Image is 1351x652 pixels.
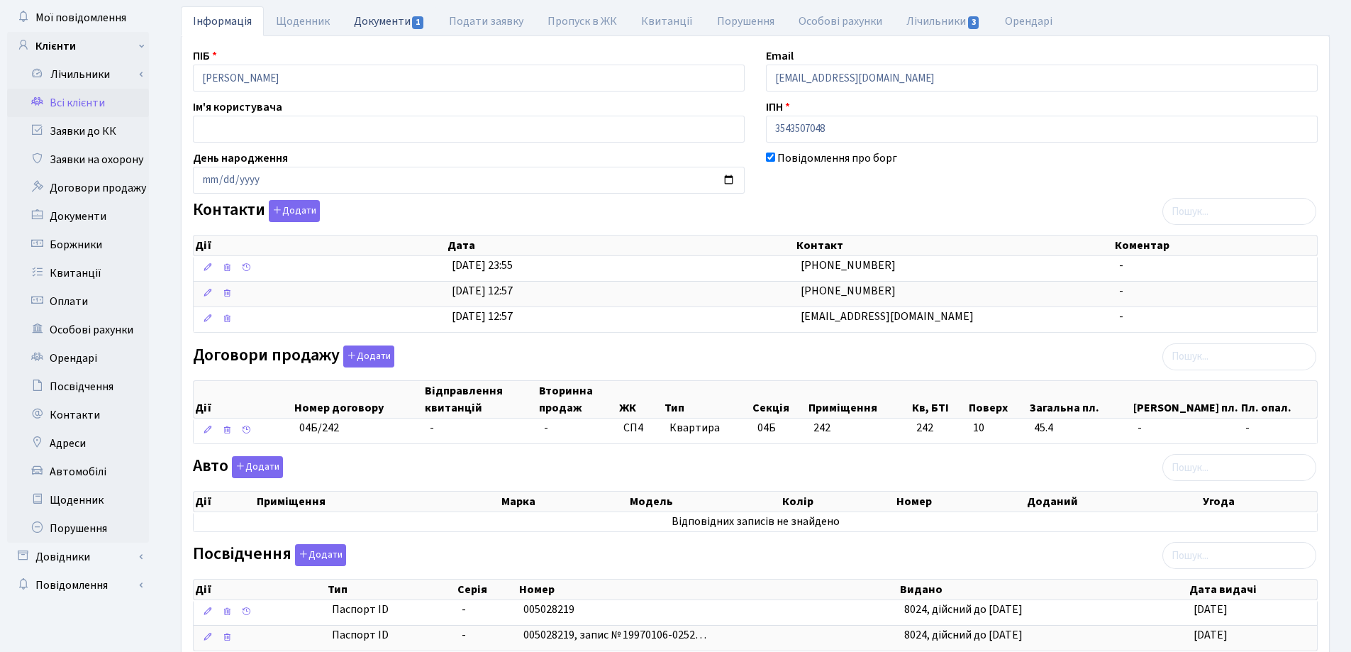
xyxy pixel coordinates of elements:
a: Подати заявку [437,6,535,36]
th: Модель [628,492,780,512]
th: Номер договору [293,381,424,418]
span: - [430,420,434,436]
a: Контакти [7,401,149,429]
th: Дії [194,236,446,255]
span: [DATE] 12:57 [452,309,513,324]
button: Договори продажу [343,346,394,368]
span: [DATE] [1194,627,1228,643]
a: Документи [342,6,437,35]
a: Орендарі [993,6,1064,36]
a: Клієнти [7,32,149,60]
span: - [1119,258,1123,273]
a: Щоденник [7,486,149,514]
a: Квитанції [7,259,149,287]
th: Поверх [967,381,1028,418]
label: Email [766,48,794,65]
th: Номер [518,580,899,599]
th: Приміщення [807,381,910,418]
span: - [1119,309,1123,324]
th: Дії [194,381,293,418]
span: 005028219, запис № 19970106-0252… [523,627,706,643]
span: 242 [916,420,962,436]
th: Вторинна продаж [538,381,617,418]
a: Щоденник [264,6,342,36]
label: Контакти [193,200,320,222]
a: Заявки до КК [7,117,149,145]
a: Порушення [7,514,149,543]
th: Доданий [1025,492,1202,512]
th: Секція [751,381,808,418]
th: Угода [1201,492,1317,512]
span: Паспорт ID [332,627,450,643]
th: Колір [781,492,895,512]
a: Інформація [181,6,264,36]
input: Пошук... [1162,343,1316,370]
span: - [462,602,466,617]
span: Мої повідомлення [35,10,126,26]
a: Оплати [7,287,149,316]
span: Паспорт ID [332,602,450,618]
span: 04Б [757,420,776,436]
a: Мої повідомлення [7,4,149,32]
span: СП4 [623,420,658,436]
a: Лічильники [16,60,149,89]
a: Заявки на охорону [7,145,149,174]
a: Додати [340,343,394,368]
span: - [544,420,548,436]
a: Особові рахунки [7,316,149,344]
th: Відправлення квитанцій [423,381,538,418]
a: Порушення [705,6,786,36]
a: Адреси [7,429,149,458]
span: - [1119,283,1123,299]
th: Приміщення [255,492,501,512]
a: Повідомлення [7,571,149,599]
a: Всі клієнти [7,89,149,117]
span: [EMAIL_ADDRESS][DOMAIN_NAME] [801,309,974,324]
th: Загальна пл. [1028,381,1133,418]
span: 005028219 [523,602,574,617]
th: Дії [194,492,255,512]
a: Пропуск в ЖК [535,6,629,36]
span: 45.4 [1034,420,1127,436]
th: Дата видачі [1188,580,1317,599]
span: [DATE] 23:55 [452,258,513,273]
label: Ім'я користувача [193,99,282,116]
button: Авто [232,456,283,478]
label: ПІБ [193,48,217,65]
label: День народження [193,150,288,167]
span: [DATE] [1194,602,1228,617]
a: Лічильники [894,6,992,36]
td: Відповідних записів не знайдено [194,512,1317,531]
label: Повідомлення про борг [777,150,897,167]
span: 10 [973,420,1023,436]
label: Посвідчення [193,544,346,566]
span: 3 [968,16,979,29]
a: Боржники [7,231,149,259]
span: - [1138,420,1234,436]
th: ЖК [618,381,664,418]
th: Коментар [1113,236,1317,255]
th: [PERSON_NAME] пл. [1132,381,1240,418]
a: Квитанції [629,6,705,36]
label: ІПН [766,99,790,116]
input: Пошук... [1162,542,1316,569]
a: Особові рахунки [786,6,894,36]
span: - [462,627,466,643]
th: Видано [899,580,1188,599]
span: 8024, дійсний до [DATE] [904,602,1023,617]
input: Пошук... [1162,198,1316,225]
span: Квартира [669,420,746,436]
th: Дата [446,236,795,255]
label: Договори продажу [193,346,394,368]
span: 04Б/242 [299,420,339,436]
th: Марка [500,492,628,512]
span: [PHONE_NUMBER] [801,258,896,273]
button: Контакти [269,200,320,222]
th: Дії [194,580,326,599]
label: Авто [193,456,283,478]
span: - [1245,420,1311,436]
th: Серія [456,580,518,599]
a: Посвідчення [7,372,149,401]
th: Контакт [795,236,1114,255]
span: 1 [412,16,423,29]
